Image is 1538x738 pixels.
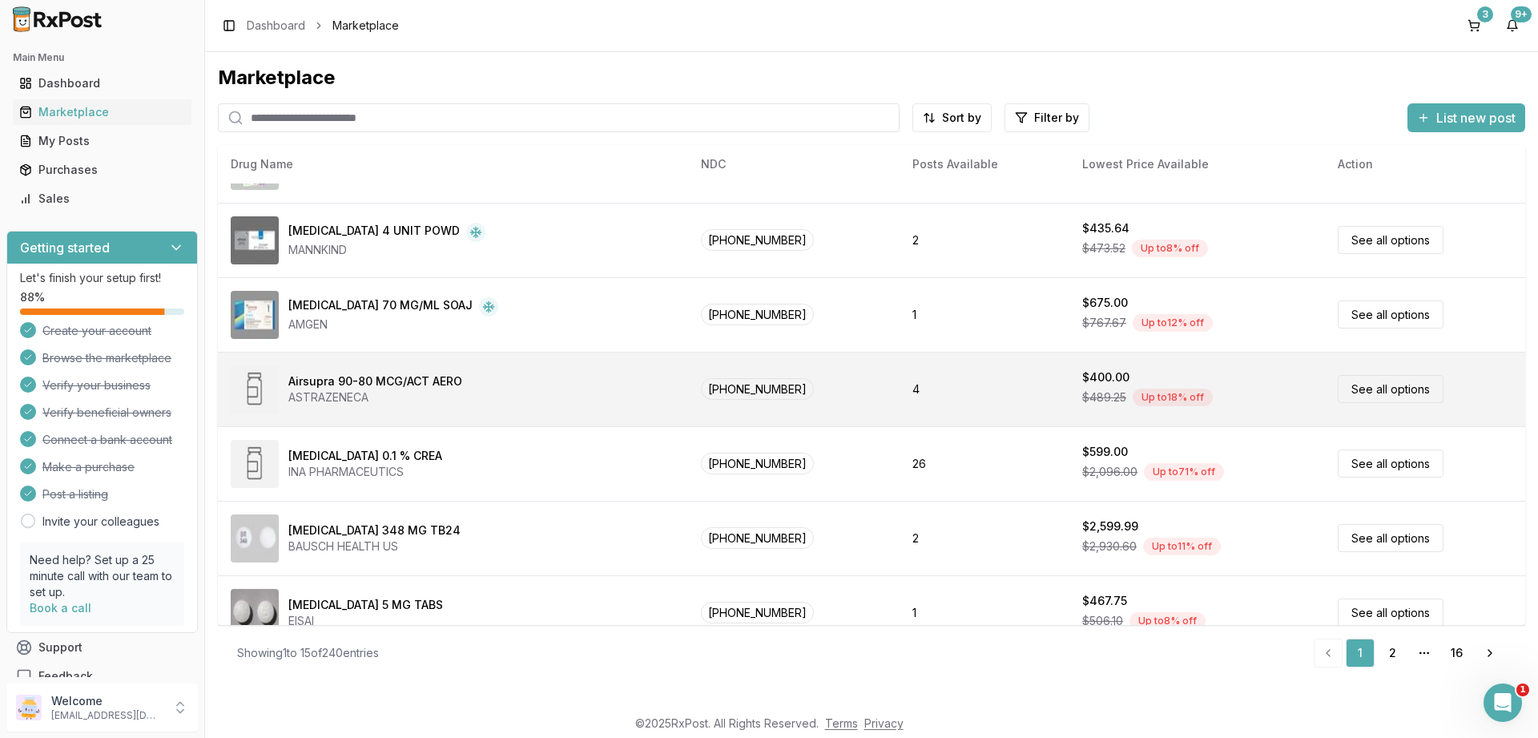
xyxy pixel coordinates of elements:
a: Book a call [30,601,91,615]
a: 2 [1378,639,1407,667]
p: Welcome [51,693,163,709]
span: Sort by [942,110,981,126]
span: [PHONE_NUMBER] [701,378,814,400]
th: Drug Name [218,145,688,183]
a: My Posts [13,127,191,155]
span: [PHONE_NUMBER] [701,229,814,251]
h3: Getting started [20,238,110,257]
button: Purchases [6,157,198,183]
a: Go to next page [1474,639,1506,667]
img: Afrezza 4 UNIT POWD [231,216,279,264]
button: Feedback [6,662,198,691]
span: 1 [1516,684,1529,696]
img: Aricept 5 MG TABS [231,589,279,637]
img: Aimovig 70 MG/ML SOAJ [231,291,279,339]
a: See all options [1338,524,1443,552]
div: 9+ [1511,6,1532,22]
div: Showing 1 to 15 of 240 entries [237,645,379,661]
div: $2,599.99 [1082,518,1138,534]
span: $506.10 [1082,613,1123,629]
span: Make a purchase [42,459,135,475]
a: 16 [1442,639,1471,667]
div: Up to 8 % off [1132,240,1208,257]
div: Purchases [19,162,185,178]
a: See all options [1338,375,1443,403]
button: Dashboard [6,71,198,96]
div: Up to 11 % off [1143,538,1221,555]
div: Marketplace [218,65,1525,91]
span: Verify beneficial owners [42,405,171,421]
nav: breadcrumb [247,18,399,34]
th: Action [1325,145,1525,183]
a: Terms [825,716,858,730]
div: Sales [19,191,185,207]
a: Marketplace [13,98,191,127]
td: 2 [900,203,1069,277]
div: [MEDICAL_DATA] 348 MG TB24 [288,522,461,538]
a: List new post [1407,111,1525,127]
a: 1 [1346,639,1375,667]
a: See all options [1338,300,1443,329]
div: Up to 8 % off [1129,612,1206,630]
div: Dashboard [19,75,185,91]
span: $489.25 [1082,389,1126,405]
div: $400.00 [1082,369,1129,385]
span: $2,096.00 [1082,464,1137,480]
button: List new post [1407,103,1525,132]
a: Dashboard [247,18,305,34]
p: Let's finish your setup first! [20,270,184,286]
div: [MEDICAL_DATA] 4 UNIT POWD [288,223,460,242]
span: $473.52 [1082,240,1125,256]
div: [MEDICAL_DATA] 70 MG/ML SOAJ [288,297,473,317]
nav: pagination [1314,639,1506,667]
div: Up to 71 % off [1144,463,1224,481]
td: 26 [900,426,1069,501]
button: Sales [6,186,198,212]
span: 88 % [20,289,45,305]
td: 4 [900,352,1069,426]
button: 3 [1461,13,1487,38]
div: MANNKIND [288,242,485,258]
img: Amcinonide 0.1 % CREA [231,440,279,488]
div: AMGEN [288,317,498,333]
th: Lowest Price Available [1069,145,1325,183]
div: [MEDICAL_DATA] 5 MG TABS [288,597,443,613]
td: 2 [900,501,1069,575]
h2: Main Menu [13,51,191,64]
button: Filter by [1005,103,1089,132]
span: List new post [1436,108,1516,127]
span: [PHONE_NUMBER] [701,453,814,474]
button: 9+ [1500,13,1525,38]
div: BAUSCH HEALTH US [288,538,461,555]
div: $435.64 [1082,220,1129,236]
div: INA PHARMACEUTICS [288,464,442,480]
a: Purchases [13,155,191,184]
a: Sales [13,184,191,213]
a: See all options [1338,599,1443,627]
div: $675.00 [1082,295,1128,311]
div: ASTRAZENECA [288,389,462,405]
a: Privacy [864,716,904,730]
span: Marketplace [332,18,399,34]
div: EISAI [288,613,443,629]
span: Feedback [38,668,93,684]
span: [PHONE_NUMBER] [701,304,814,325]
a: Invite your colleagues [42,514,159,530]
span: Browse the marketplace [42,350,171,366]
img: RxPost Logo [6,6,109,32]
div: Airsupra 90-80 MCG/ACT AERO [288,373,462,389]
a: See all options [1338,450,1443,478]
div: My Posts [19,133,185,149]
span: $767.67 [1082,315,1126,331]
span: Create your account [42,323,151,339]
th: NDC [688,145,900,183]
div: 3 [1477,6,1493,22]
img: Airsupra 90-80 MCG/ACT AERO [231,365,279,413]
iframe: Intercom live chat [1484,684,1522,722]
div: Up to 12 % off [1133,314,1213,332]
a: See all options [1338,226,1443,254]
div: $467.75 [1082,593,1127,609]
img: Aplenzin 348 MG TB24 [231,514,279,563]
button: My Posts [6,128,198,154]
